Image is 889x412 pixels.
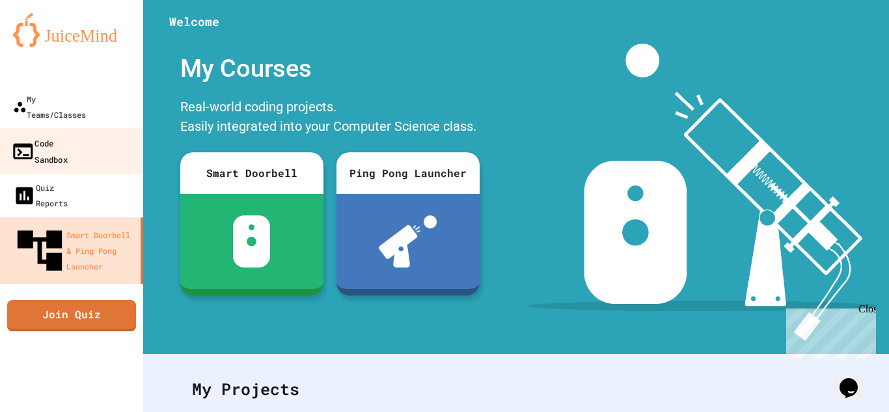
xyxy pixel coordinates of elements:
a: Join Quiz [7,300,136,331]
div: Smart Doorbell [180,152,323,194]
iframe: chat widget [834,360,876,399]
div: Ping Pong Launcher [336,152,480,194]
div: Real-world coding projects. Easily integrated into your Computer Science class. [174,94,486,143]
img: logo-orange.svg [13,13,130,47]
div: My Teams/Classes [13,91,86,122]
div: Smart Doorbell & Ping Pong Launcher [13,224,135,277]
img: banner-image-my-projects.png [528,44,877,341]
div: My Courses [174,44,486,94]
img: sdb-white.svg [233,215,270,268]
div: Quiz Reports [13,180,68,211]
div: Code Sandbox [11,135,68,167]
iframe: chat widget [781,303,876,359]
div: Chat with us now!Close [5,5,90,83]
img: ppl-with-ball.png [379,215,437,268]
